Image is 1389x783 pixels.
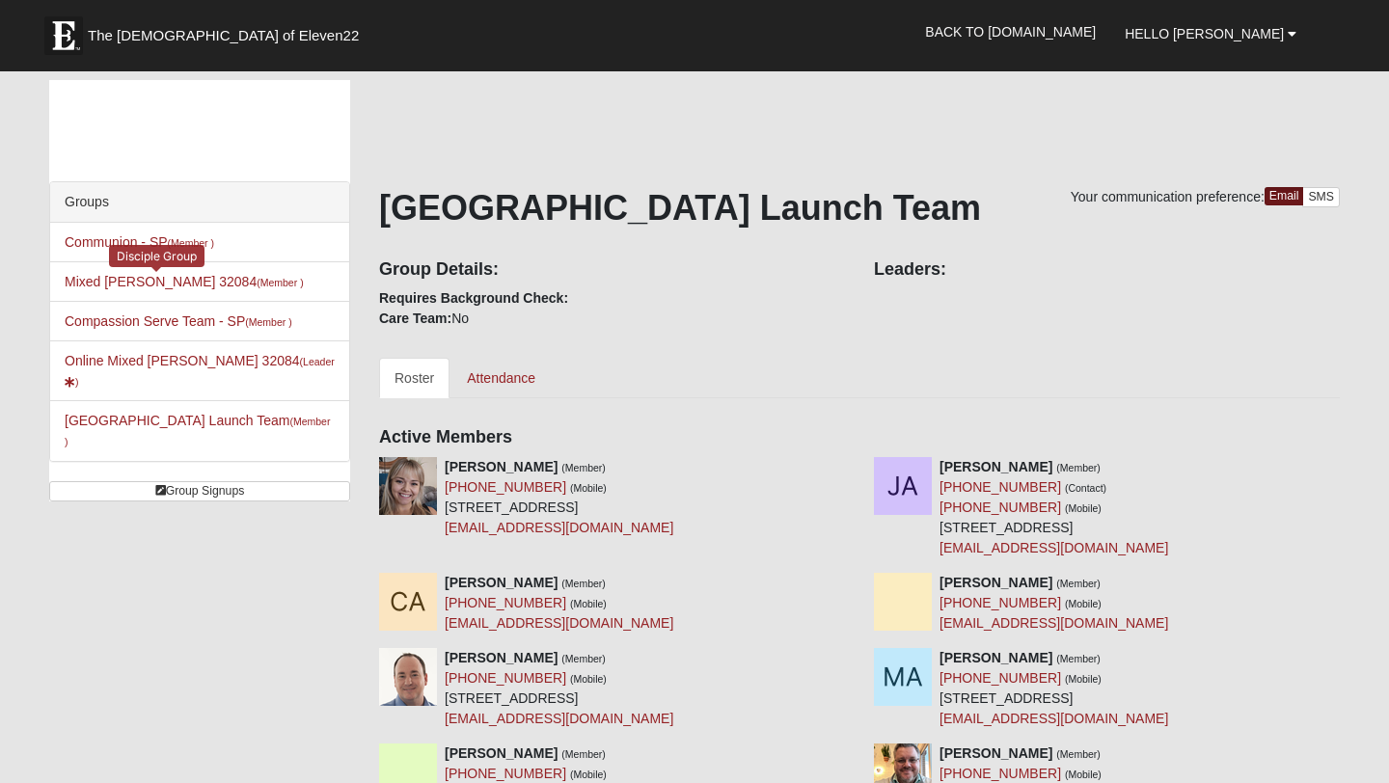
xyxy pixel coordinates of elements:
[940,650,1052,665] strong: [PERSON_NAME]
[65,274,304,289] a: Mixed [PERSON_NAME] 32084(Member )
[445,648,673,729] div: [STREET_ADDRESS]
[245,316,291,328] small: (Member )
[940,479,1061,495] a: [PHONE_NUMBER]
[1065,482,1106,494] small: (Contact)
[50,182,349,223] div: Groups
[874,259,1340,281] h4: Leaders:
[88,26,359,45] span: The [DEMOGRAPHIC_DATA] of Eleven22
[445,745,558,761] strong: [PERSON_NAME]
[65,356,335,388] small: (Leader )
[49,481,350,501] a: Group Signups
[65,413,330,448] a: [GEOGRAPHIC_DATA] Launch Team(Member )
[1056,653,1101,664] small: (Member)
[561,653,606,664] small: (Member)
[445,459,558,474] strong: [PERSON_NAME]
[65,313,292,329] a: Compassion Serve Team - SP(Member )
[44,16,83,55] img: Eleven22 logo
[940,499,1061,515] a: [PHONE_NUMBER]
[451,358,551,398] a: Attendance
[1065,673,1102,685] small: (Mobile)
[1071,189,1265,204] span: Your communication preference:
[940,540,1168,555] a: [EMAIL_ADDRESS][DOMAIN_NAME]
[940,575,1052,590] strong: [PERSON_NAME]
[379,427,1340,448] h4: Active Members
[379,358,449,398] a: Roster
[940,457,1168,558] div: [STREET_ADDRESS]
[570,598,607,609] small: (Mobile)
[570,482,607,494] small: (Mobile)
[445,650,558,665] strong: [PERSON_NAME]
[570,673,607,685] small: (Mobile)
[1302,187,1340,207] a: SMS
[379,310,451,326] strong: Care Team:
[1110,10,1311,58] a: Hello [PERSON_NAME]
[445,615,673,631] a: [EMAIL_ADDRESS][DOMAIN_NAME]
[911,8,1110,56] a: Back to [DOMAIN_NAME]
[1065,502,1102,514] small: (Mobile)
[1065,598,1102,609] small: (Mobile)
[1265,187,1304,205] a: Email
[940,459,1052,474] strong: [PERSON_NAME]
[940,711,1168,726] a: [EMAIL_ADDRESS][DOMAIN_NAME]
[445,670,566,686] a: [PHONE_NUMBER]
[379,187,1340,229] h1: [GEOGRAPHIC_DATA] Launch Team
[365,246,859,329] div: No
[1056,462,1101,473] small: (Member)
[561,462,606,473] small: (Member)
[940,745,1052,761] strong: [PERSON_NAME]
[65,234,214,250] a: Communion - SP(Member )
[1125,26,1284,41] span: Hello [PERSON_NAME]
[445,457,673,538] div: [STREET_ADDRESS]
[168,237,214,249] small: (Member )
[445,479,566,495] a: [PHONE_NUMBER]
[109,245,204,267] div: Disciple Group
[445,520,673,535] a: [EMAIL_ADDRESS][DOMAIN_NAME]
[940,615,1168,631] a: [EMAIL_ADDRESS][DOMAIN_NAME]
[445,575,558,590] strong: [PERSON_NAME]
[940,670,1061,686] a: [PHONE_NUMBER]
[445,595,566,610] a: [PHONE_NUMBER]
[940,648,1168,729] div: [STREET_ADDRESS]
[561,578,606,589] small: (Member)
[257,277,303,288] small: (Member )
[379,290,568,306] strong: Requires Background Check:
[65,353,335,389] a: Online Mixed [PERSON_NAME] 32084(Leader)
[35,7,421,55] a: The [DEMOGRAPHIC_DATA] of Eleven22
[379,259,845,281] h4: Group Details:
[940,595,1061,610] a: [PHONE_NUMBER]
[445,711,673,726] a: [EMAIL_ADDRESS][DOMAIN_NAME]
[1056,578,1101,589] small: (Member)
